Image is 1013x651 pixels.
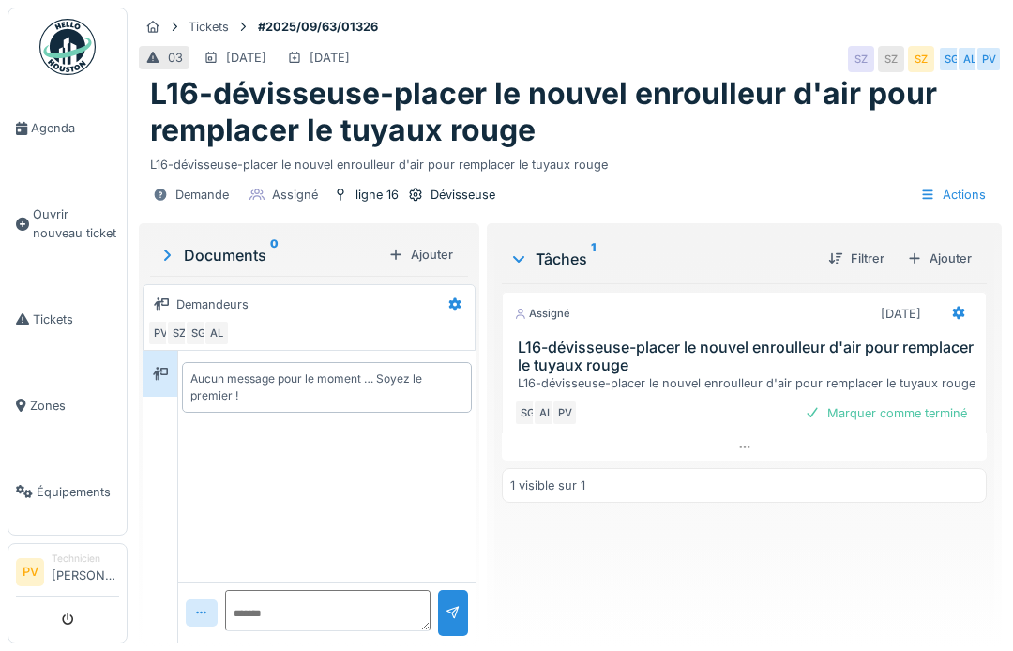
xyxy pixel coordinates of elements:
div: Ajouter [381,242,461,267]
div: PV [975,46,1002,72]
div: AL [533,400,559,426]
div: [DATE] [310,49,350,67]
span: Agenda [31,119,119,137]
div: Ajouter [900,246,979,271]
strong: #2025/09/63/01326 [250,18,386,36]
div: SZ [166,320,192,346]
a: Zones [8,362,127,448]
div: PV [147,320,174,346]
div: 1 visible sur 1 [510,477,585,494]
div: SZ [878,46,904,72]
div: Technicien [52,552,119,566]
span: Tickets [33,310,119,328]
a: Agenda [8,85,127,172]
div: Demandeurs [176,295,249,313]
div: L16-dévisseuse-placer le nouvel enroulleur d'air pour remplacer le tuyaux rouge [518,374,978,392]
div: SZ [908,46,934,72]
div: Documents [158,244,381,266]
div: 03 [168,49,183,67]
div: [DATE] [226,49,266,67]
sup: 1 [591,248,596,270]
div: Assigné [514,306,570,322]
a: PV Technicien[PERSON_NAME] [16,552,119,597]
span: Ouvrir nouveau ticket [33,205,119,241]
a: Ouvrir nouveau ticket [8,172,127,276]
h3: L16-dévisseuse-placer le nouvel enroulleur d'air pour remplacer le tuyaux rouge [518,339,978,374]
div: ligne 16 [355,186,399,204]
img: Badge_color-CXgf-gQk.svg [39,19,96,75]
div: Actions [912,181,994,208]
li: [PERSON_NAME] [52,552,119,592]
div: Tickets [189,18,229,36]
h1: L16-dévisseuse-placer le nouvel enroulleur d'air pour remplacer le tuyaux rouge [150,76,990,148]
div: [DATE] [881,305,921,323]
div: L16-dévisseuse-placer le nouvel enroulleur d'air pour remplacer le tuyaux rouge [150,148,990,174]
sup: 0 [270,244,279,266]
div: Demande [175,186,229,204]
a: Équipements [8,448,127,535]
div: SZ [848,46,874,72]
div: AL [957,46,983,72]
span: Zones [30,397,119,415]
div: Assigné [272,186,318,204]
a: Tickets [8,276,127,362]
div: SG [185,320,211,346]
div: Filtrer [821,246,892,271]
li: PV [16,558,44,586]
div: Dévisseuse [431,186,495,204]
div: PV [552,400,578,426]
div: Aucun message pour le moment … Soyez le premier ! [190,371,463,404]
span: Équipements [37,483,119,501]
div: AL [204,320,230,346]
div: Marquer comme terminé [797,401,975,426]
div: Tâches [509,248,813,270]
div: SG [514,400,540,426]
div: SG [938,46,964,72]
